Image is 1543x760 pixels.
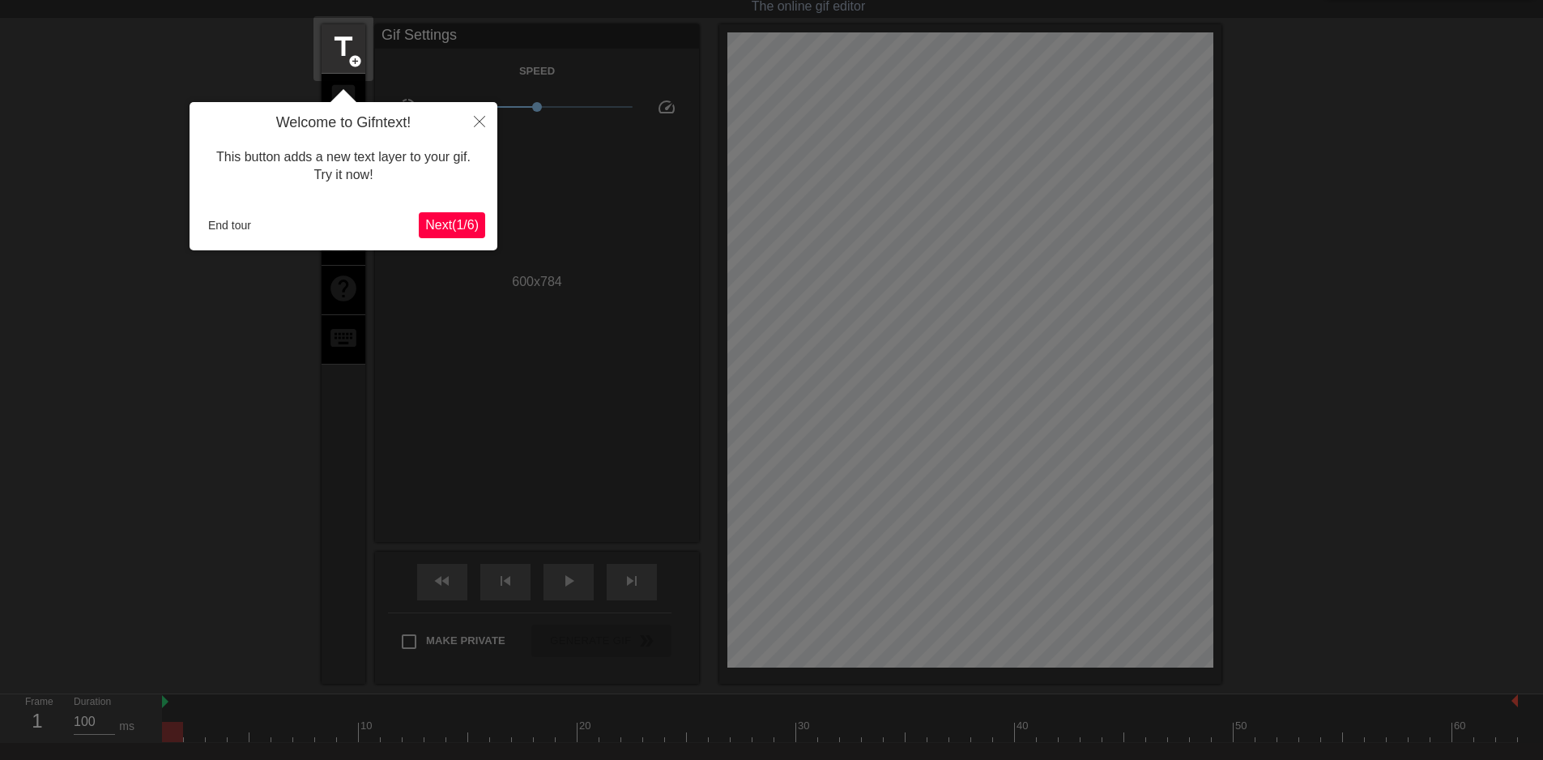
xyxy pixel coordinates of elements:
h4: Welcome to Gifntext! [202,114,485,132]
span: Next ( 1 / 6 ) [425,218,479,232]
div: This button adds a new text layer to your gif. Try it now! [202,132,485,201]
button: Close [462,102,497,139]
button: Next [419,212,485,238]
button: End tour [202,213,258,237]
